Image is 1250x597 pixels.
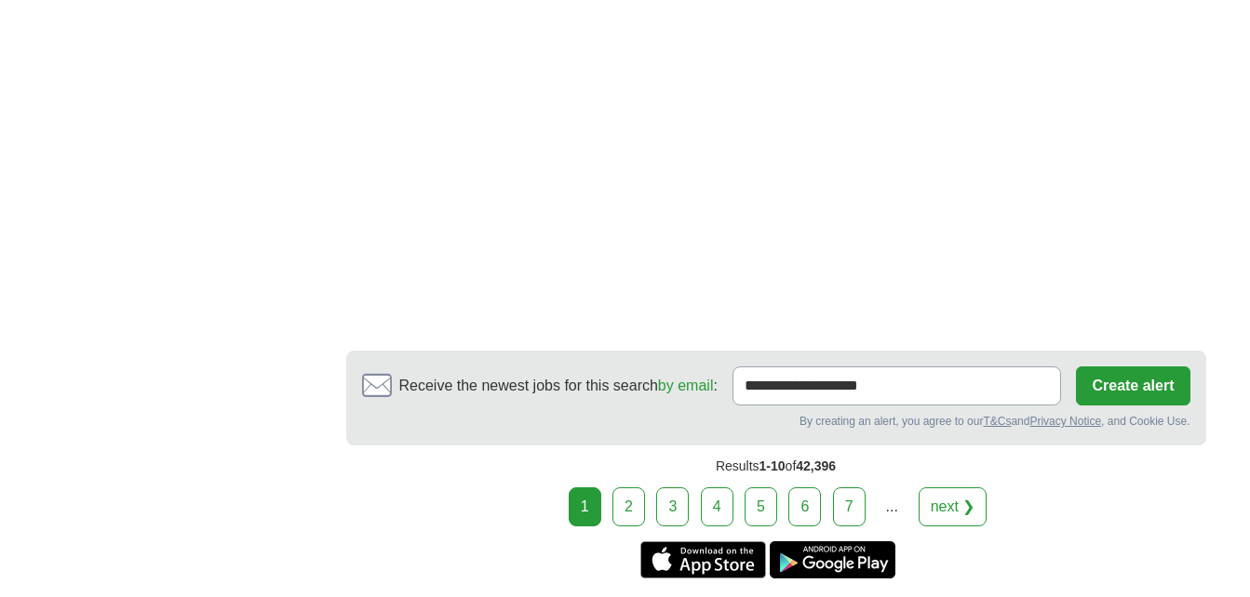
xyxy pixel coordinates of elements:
a: T&Cs [983,415,1011,428]
span: 1-10 [759,458,786,473]
div: Results of [346,445,1206,487]
div: 1 [569,487,601,526]
a: Get the iPhone app [640,541,766,578]
a: 2 [612,487,645,526]
a: 7 [833,487,866,526]
a: Privacy Notice [1029,415,1101,428]
a: next ❯ [919,487,988,526]
span: 42,396 [796,458,836,473]
div: ... [873,488,910,525]
button: Create alert [1076,366,1190,405]
a: 3 [656,487,689,526]
a: 4 [701,487,733,526]
span: Receive the newest jobs for this search : [399,375,718,397]
a: by email [658,378,714,393]
a: 6 [788,487,821,526]
a: Get the Android app [770,541,895,578]
a: 5 [745,487,777,526]
div: By creating an alert, you agree to our and , and Cookie Use. [362,413,1190,430]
